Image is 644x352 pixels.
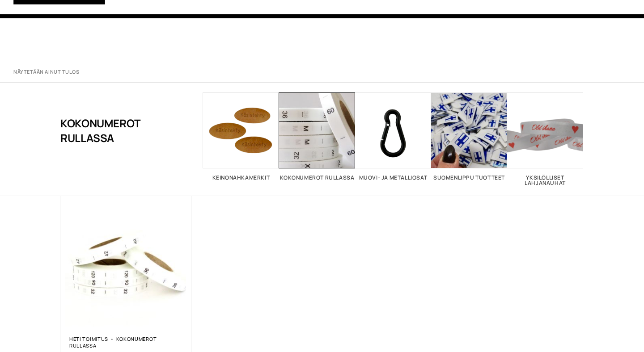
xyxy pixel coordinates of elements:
a: Visit product category Yksilölliset lahjanauhat [507,92,583,186]
a: Visit product category Suomenlippu tuotteet [431,92,507,180]
a: Kokonumerot rullassa [69,335,157,349]
h2: Kokonumerot rullassa [279,175,355,180]
a: Visit product category Muovi- ja metalliosat [355,92,431,180]
h2: Suomenlippu tuotteet [431,175,507,180]
h2: Yksilölliset lahjanauhat [507,175,583,186]
h1: Kokonumerot rullassa [60,92,158,168]
a: Visit product category Kokonumerot rullassa [279,92,355,180]
h2: Muovi- ja metalliosat [355,175,431,180]
p: Näytetään ainut tulos [13,69,80,75]
h2: Keinonahkamerkit [203,175,279,180]
a: Heti toimitus [69,335,108,342]
a: Visit product category Keinonahkamerkit [203,92,279,180]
